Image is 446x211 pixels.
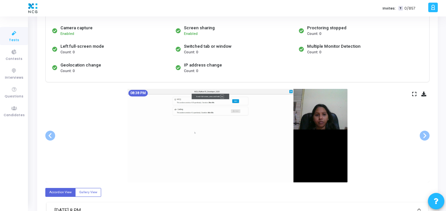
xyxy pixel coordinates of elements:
[184,32,198,36] span: Enabled
[184,43,232,50] div: Switched tab or window
[60,32,74,36] span: Enabled
[60,25,93,31] div: Camera capture
[75,188,101,197] label: Gallery View
[27,2,39,15] img: logo
[184,68,198,74] span: Count: 0
[6,56,22,62] span: Contests
[128,90,148,96] mat-chip: 08:38 PM
[307,43,361,50] div: Multiple Monitor Detection
[307,31,321,37] span: Count: 0
[383,6,396,11] label: Invites:
[45,188,76,197] label: Accordion View
[307,50,321,55] span: Count: 0
[127,89,347,182] img: screenshot-1756307322452.jpeg
[60,50,75,55] span: Count: 0
[60,43,104,50] div: Left full-screen mode
[5,75,23,81] span: Interviews
[5,94,23,99] span: Questions
[184,25,215,31] div: Screen sharing
[398,6,403,11] span: T
[60,62,101,68] div: Geolocation change
[60,68,75,74] span: Count: 0
[184,50,198,55] span: Count: 0
[307,25,346,31] div: Proctoring stopped
[404,6,415,11] span: 0/857
[4,113,25,118] span: Candidates
[9,38,19,43] span: Tests
[184,62,222,68] div: IP address change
